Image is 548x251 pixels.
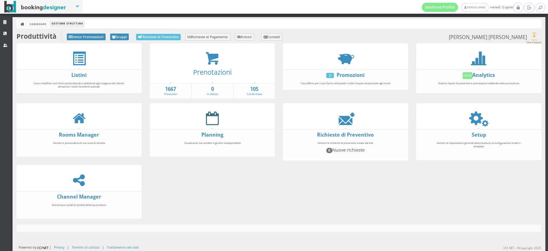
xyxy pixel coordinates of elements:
[527,32,541,43] img: c17ce5f8a98d11e9805da647fc135771.png
[422,3,513,12] span: martedì, 12 agosto
[326,148,332,153] span: 0
[102,245,104,249] div: |
[461,3,488,12] a: [PERSON_NAME]
[234,86,275,93] strong: 105
[449,32,541,43] small: [PERSON_NAME] [PERSON_NAME]
[150,86,192,96] a: 1667Preventivi
[201,131,223,138] a: Planning
[67,34,106,40] a: Elenco Prenotazioni
[107,245,139,249] a: Trattamento dei dati
[36,245,49,250] img: ionet_small_logo.png
[67,245,69,249] div: |
[30,79,128,91] div: Crea e modifica i tuoi listini personalizzati e adattali ad ogni esigenza del cliente attraverso ...
[337,72,365,78] a: Promozioni
[463,72,472,79] div: New
[463,72,495,78] a: NewAnalytics
[54,245,64,249] a: Privacy
[235,33,254,41] a: Articoli
[326,73,334,78] div: 0
[136,34,181,40] a: Richieste di Preventivo
[192,86,233,96] a: 0In Attesa
[422,3,458,12] a: Gestione Profilo
[30,138,128,155] div: Gestisci e personalizza le tue unità di vendita
[30,200,128,217] div: Sincronizza i canali di vendita della tua struttura
[185,33,230,41] a: Richieste di Pagamento
[296,138,395,159] div: Gestisci le richieste di preventivo inviate dal sito
[19,245,51,250] div: Powered by |
[57,193,101,200] a: Channel Manager
[193,68,231,77] a: Prenotazioni
[16,32,56,41] b: Produttività
[4,1,66,13] img: BookingDesigner.com
[59,131,99,138] a: Rooms Manager
[50,20,84,27] li: Gestione Struttura
[72,245,99,249] a: Termini di utilizzo
[299,147,392,153] h4: Nuove richieste
[71,72,87,78] a: Listini
[261,33,282,41] a: Contatti
[192,86,233,93] strong: 0
[163,138,261,155] div: Visualizza le tue vendite e gestisci la disponibilità
[429,79,528,91] div: Scarica i report di preventivi e prenotazioni elaborati sulla tua struttura
[28,20,48,27] a: Dashboard
[234,86,275,96] a: 105Confermate
[429,138,528,158] div: Gestisci le impostazioni generali della struttura, la configurazione email e i template
[296,79,395,88] div: Crea offerte per i tuoi clienti utilizzando i codici coupon da associare agli sconti
[317,131,374,138] a: Richieste di Preventivo
[150,86,192,93] strong: 1667
[471,131,486,138] a: Setup
[110,34,129,40] a: Gruppi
